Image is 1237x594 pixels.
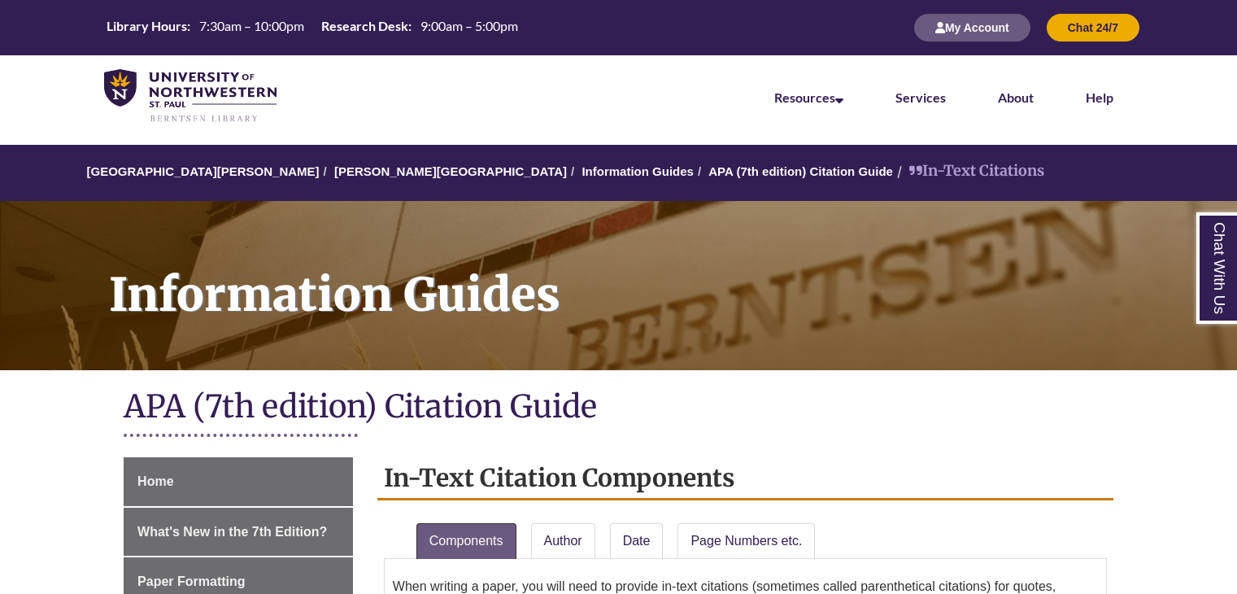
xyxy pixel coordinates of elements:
[893,159,1044,183] li: In-Text Citations
[124,457,353,506] a: Home
[199,18,304,33] span: 7:30am – 10:00pm
[137,574,245,588] span: Paper Formatting
[914,14,1030,41] button: My Account
[86,164,319,178] a: [GEOGRAPHIC_DATA][PERSON_NAME]
[998,90,1034,105] a: About
[416,523,516,559] a: Components
[104,69,277,124] img: UNWSP Library Logo
[677,523,815,559] a: Page Numbers etc.
[334,164,567,178] a: [PERSON_NAME][GEOGRAPHIC_DATA]
[774,90,843,105] a: Resources
[1047,14,1139,41] button: Chat 24/7
[1047,20,1139,34] a: Chat 24/7
[100,17,193,35] th: Library Hours:
[100,17,525,37] table: Hours Today
[914,20,1030,34] a: My Account
[581,164,694,178] a: Information Guides
[124,387,1113,430] h1: APA (7th edition) Citation Guide
[137,525,327,539] span: What's New in the 7th Edition?
[377,457,1113,500] h2: In-Text Citation Components
[610,523,664,559] a: Date
[895,90,946,105] a: Services
[137,474,173,488] span: Home
[315,17,414,35] th: Research Desk:
[100,17,525,39] a: Hours Today
[91,201,1237,349] h1: Information Guides
[708,164,893,178] a: APA (7th edition) Citation Guide
[1086,90,1113,105] a: Help
[124,508,353,557] a: What's New in the 7th Edition?
[531,523,595,559] a: Author
[420,18,518,33] span: 9:00am – 5:00pm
